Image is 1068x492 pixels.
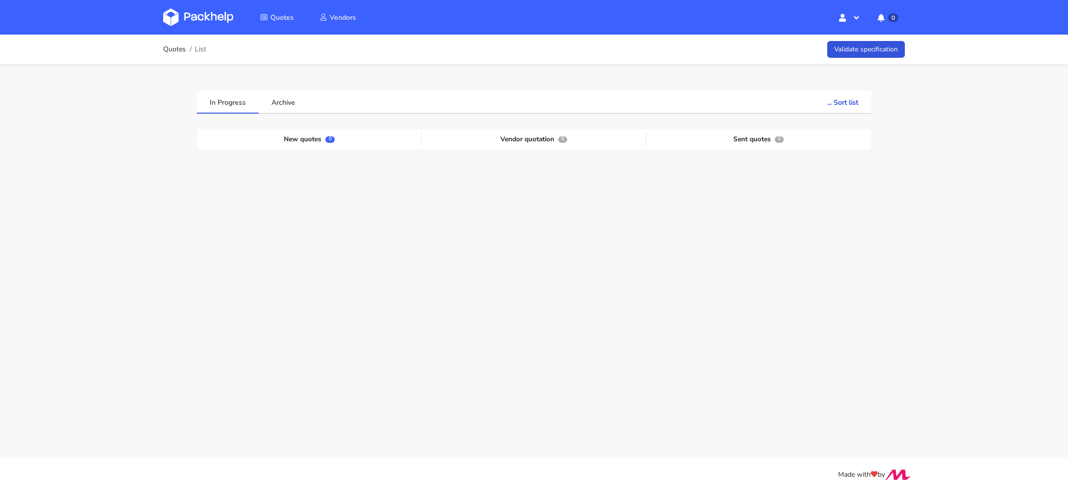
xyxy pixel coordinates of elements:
[888,13,898,22] span: 0
[163,40,206,59] nav: breadcrumb
[259,91,308,113] a: Archive
[814,91,871,113] button: ... Sort list
[308,8,368,26] a: Vendors
[163,45,186,53] a: Quotes
[197,132,422,147] div: New quotes
[827,41,905,58] a: Validate specification
[195,45,206,53] span: List
[646,132,871,147] div: Sent quotes
[775,136,784,143] span: 0
[248,8,306,26] a: Quotes
[330,13,356,22] span: Vendors
[270,13,294,22] span: Quotes
[885,469,911,480] img: Move Closer
[163,8,233,26] img: Dashboard
[197,91,259,113] a: In Progress
[150,469,918,481] div: Made with by
[870,8,905,26] button: 0
[558,136,567,143] span: 0
[422,132,646,147] div: Vendor quotation
[325,136,334,143] span: 0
